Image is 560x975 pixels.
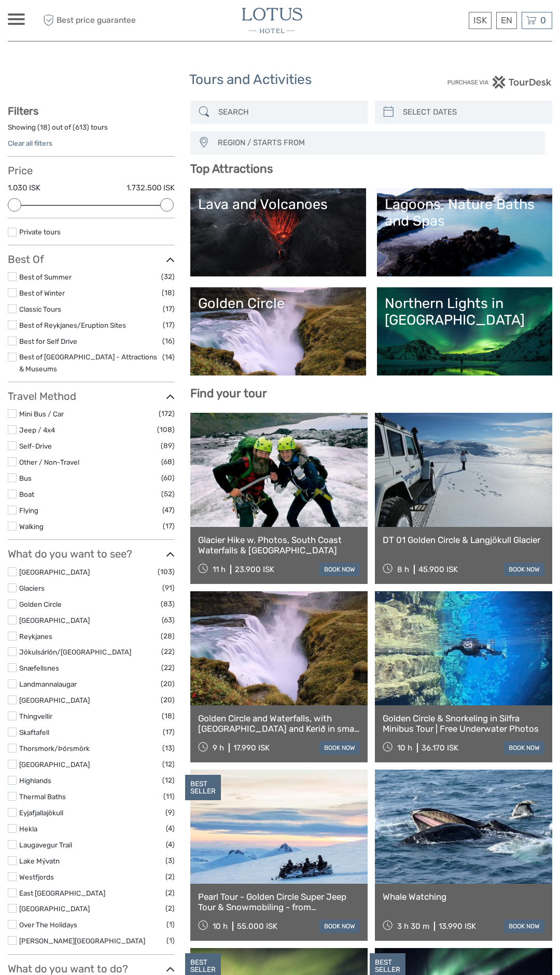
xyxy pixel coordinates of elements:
[19,904,90,913] a: [GEOGRAPHIC_DATA]
[198,535,360,556] a: Glacier Hike w. Photos, South Coast Waterfalls & [GEOGRAPHIC_DATA]
[190,162,273,176] b: Top Attractions
[19,937,145,945] a: [PERSON_NAME][GEOGRAPHIC_DATA]
[163,303,175,315] span: (17)
[473,15,487,25] span: ISK
[161,598,175,610] span: (83)
[385,196,544,269] a: Lagoons, Nature Baths and Spas
[198,713,360,734] a: Golden Circle and Waterfalls, with [GEOGRAPHIC_DATA] and Kerið in small group
[162,742,175,754] span: (13)
[161,694,175,706] span: (20)
[19,474,32,482] a: Bus
[161,630,175,642] span: (28)
[198,196,358,269] a: Lava and Volcanoes
[162,351,175,363] span: (14)
[161,662,175,674] span: (22)
[19,680,77,688] a: Landmannalaugar
[19,664,59,672] a: Snæfellsnes
[19,289,65,297] a: Best of Winter
[158,566,175,578] span: (103)
[19,760,90,769] a: [GEOGRAPHIC_DATA]
[19,228,61,236] a: Private tours
[8,105,38,117] strong: Filters
[233,743,270,753] div: 17.990 ISK
[19,337,77,345] a: Best for Self Drive
[19,506,38,514] a: Flying
[397,565,409,574] span: 8 h
[385,295,544,368] a: Northern Lights in [GEOGRAPHIC_DATA]
[8,122,175,138] div: Showing ( ) out of ( ) tours
[161,440,175,452] span: (89)
[161,678,175,690] span: (20)
[319,563,360,576] a: book now
[19,632,52,640] a: Reykjanes
[19,490,34,498] a: Boat
[166,839,175,851] span: (4)
[19,841,72,849] a: Laugavegur Trail
[40,122,48,132] label: 18
[198,196,358,213] div: Lava and Volcanoes
[161,472,175,484] span: (60)
[418,565,458,574] div: 45.900 ISK
[19,728,49,736] a: Skaftafell
[235,565,274,574] div: 23.900 ISK
[19,442,52,450] a: Self-Drive
[319,741,360,755] a: book now
[19,568,90,576] a: [GEOGRAPHIC_DATA]
[385,295,544,329] div: Northern Lights in [GEOGRAPHIC_DATA]
[163,520,175,532] span: (17)
[19,600,62,608] a: Golden Circle
[8,390,175,402] h3: Travel Method
[237,922,277,931] div: 55.000 ISK
[397,743,412,753] span: 10 h
[162,287,175,299] span: (18)
[19,458,79,466] a: Other / Non-Travel
[19,792,66,801] a: Thermal Baths
[385,196,544,230] div: Lagoons, Nature Baths and Spas
[19,744,90,753] a: Thorsmork/Þórsmörk
[165,887,175,899] span: (2)
[19,889,105,897] a: East [GEOGRAPHIC_DATA]
[166,823,175,834] span: (4)
[19,921,77,929] a: Over The Holidays
[383,535,544,545] a: DT 01 Golden Circle & Langjökull Glacier
[19,776,51,785] a: Highlands
[161,646,175,658] span: (22)
[162,504,175,516] span: (47)
[214,103,362,121] input: SEARCH
[397,922,429,931] span: 3 h 30 m
[8,548,175,560] h3: What do you want to see?
[166,918,175,930] span: (1)
[198,295,358,312] div: Golden Circle
[19,825,37,833] a: Hekla
[8,963,175,975] h3: What do you want to do?
[166,935,175,946] span: (1)
[504,920,544,933] a: book now
[165,902,175,914] span: (2)
[447,76,552,89] img: PurchaseViaTourDesk.png
[198,295,358,368] a: Golden Circle
[19,273,72,281] a: Best of Summer
[161,271,175,283] span: (32)
[19,648,131,656] a: Jökulsárlón/[GEOGRAPHIC_DATA]
[19,353,157,373] a: Best of [GEOGRAPHIC_DATA] - Attractions & Museums
[159,408,175,420] span: (172)
[383,713,544,734] a: Golden Circle & Snorkeling in Silfra Minibus Tour | Free Underwater Photos
[8,253,175,266] h3: Best Of
[165,855,175,867] span: (3)
[213,565,226,574] span: 11 h
[19,857,60,865] a: Lake Mývatn
[19,522,44,531] a: Walking
[213,922,228,931] span: 10 h
[161,456,175,468] span: (68)
[319,920,360,933] a: book now
[161,488,175,500] span: (52)
[504,741,544,755] a: book now
[539,15,548,25] span: 0
[162,582,175,594] span: (91)
[8,139,52,147] a: Clear all filters
[8,164,175,177] h3: Price
[213,134,540,151] span: REGION / STARTS FROM
[19,616,90,624] a: [GEOGRAPHIC_DATA]
[40,12,144,29] span: Best price guarantee
[75,122,87,132] label: 613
